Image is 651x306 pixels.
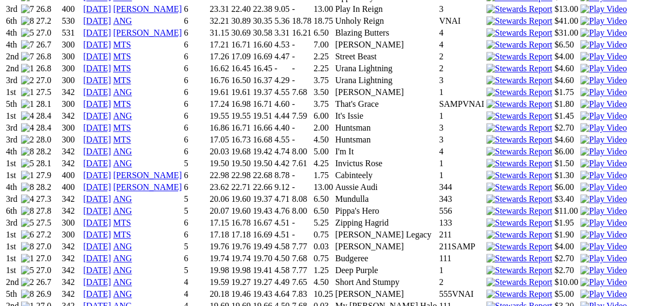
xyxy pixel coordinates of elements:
[21,99,34,109] img: 1
[291,28,312,38] td: 16.21
[274,63,290,74] td: -
[580,206,627,215] a: View replay
[580,206,627,216] img: Play Video
[21,277,34,287] img: 2
[438,63,485,74] td: 2
[580,64,627,73] a: View replay
[209,75,229,86] td: 16.76
[230,28,251,38] td: 30.69
[5,16,19,26] td: 6th
[83,171,111,180] a: [DATE]
[36,39,60,50] td: 26.7
[252,99,273,110] td: 16.71
[5,123,19,133] td: 3rd
[580,4,627,14] img: Play Video
[438,123,485,133] td: 3
[230,39,251,50] td: 16.71
[580,40,627,49] a: View replay
[580,182,627,192] a: View replay
[209,111,229,121] td: 19.55
[580,135,627,144] a: View replay
[438,99,485,110] td: SAMPVNAI
[580,16,627,26] img: Play Video
[313,28,334,38] td: 6.50
[486,230,552,240] img: Stewards Report
[21,16,34,26] img: 8
[313,87,334,98] td: 3.50
[113,206,132,215] a: ANG
[335,51,437,62] td: Street Beast
[184,28,208,38] td: 6
[113,218,131,227] a: MTS
[21,206,34,216] img: 8
[580,230,627,239] a: View replay
[209,63,229,74] td: 16.62
[113,171,182,180] a: [PERSON_NAME]
[486,123,552,133] img: Stewards Report
[291,4,312,15] td: -
[580,123,627,133] img: Play Video
[113,230,131,239] a: MTS
[335,39,437,50] td: [PERSON_NAME]
[83,230,111,239] a: [DATE]
[486,242,552,251] img: Stewards Report
[230,4,251,15] td: 22.40
[438,16,485,26] td: VNAI
[313,4,334,15] td: 13.00
[21,40,34,50] img: 7
[21,230,34,240] img: 6
[274,39,290,50] td: 4.53
[486,147,552,157] img: Stewards Report
[5,75,19,86] td: 3rd
[580,171,627,180] img: Play Video
[274,111,290,121] td: 4.44
[5,63,19,74] td: 2nd
[5,28,19,38] td: 4th
[21,76,34,85] img: 2
[580,40,627,50] img: Play Video
[113,64,131,73] a: MTS
[36,111,60,121] td: 28.4
[580,99,627,108] a: View replay
[313,99,334,110] td: 3.75
[113,182,182,192] a: [PERSON_NAME]
[580,52,627,62] img: Play Video
[313,51,334,62] td: 2.25
[62,63,82,74] td: 300
[230,111,251,121] td: 19.55
[580,111,627,121] img: Play Video
[230,51,251,62] td: 17.09
[113,111,132,120] a: ANG
[486,87,552,97] img: Stewards Report
[113,76,131,85] a: MTS
[486,135,552,145] img: Stewards Report
[486,64,552,73] img: Stewards Report
[62,39,82,50] td: 300
[184,111,208,121] td: 6
[209,87,229,98] td: 19.61
[83,4,111,13] a: [DATE]
[62,51,82,62] td: 300
[580,194,627,204] img: Play Video
[580,87,627,97] img: Play Video
[230,123,251,133] td: 16.71
[113,242,132,251] a: ANG
[580,135,627,145] img: Play Video
[580,111,627,120] a: View replay
[184,134,208,145] td: 6
[36,123,60,133] td: 28.4
[274,87,290,98] td: 4.55
[554,99,579,110] td: $1.80
[554,75,579,86] td: $4.60
[274,99,290,110] td: 4.60
[335,87,437,98] td: [PERSON_NAME]
[335,63,437,74] td: Urana Lightning
[21,194,34,204] img: 4
[580,64,627,73] img: Play Video
[580,242,627,251] img: Play Video
[83,147,111,156] a: [DATE]
[36,51,60,62] td: 26.8
[209,16,229,26] td: 32.21
[486,28,552,38] img: Stewards Report
[252,28,273,38] td: 30.58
